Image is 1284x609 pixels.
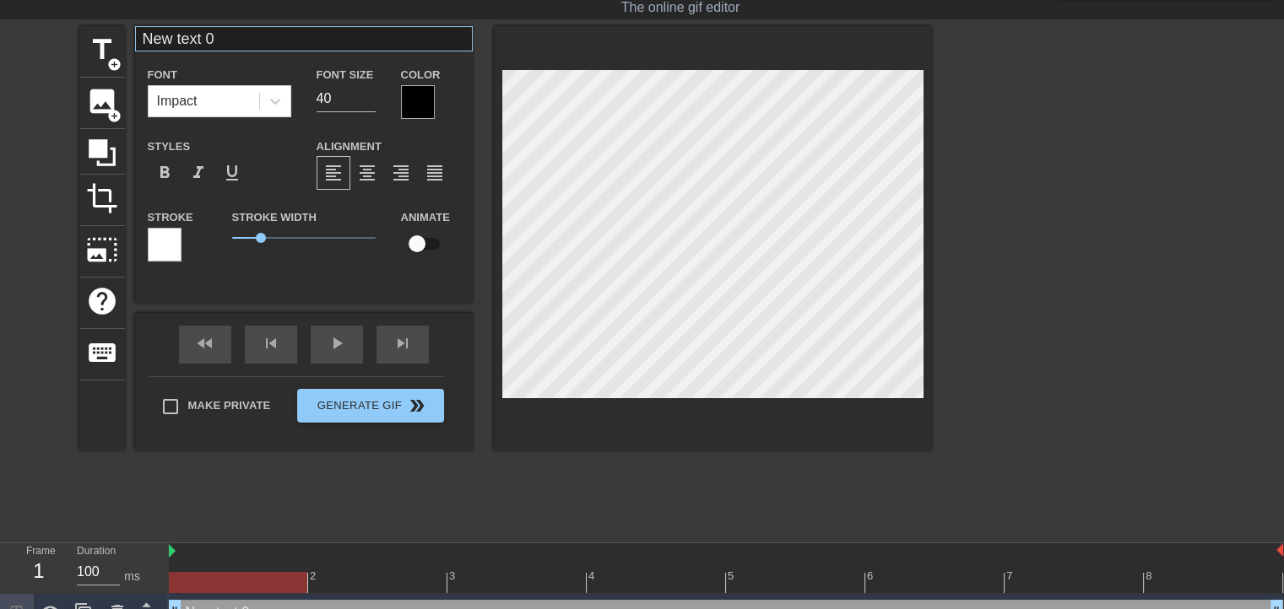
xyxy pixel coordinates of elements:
[86,182,118,214] span: crop
[1146,568,1155,585] div: 8
[357,163,377,183] span: format_align_center
[157,91,198,111] div: Impact
[232,209,317,226] label: Stroke Width
[401,209,450,226] label: Animate
[310,568,319,585] div: 2
[297,389,443,423] button: Generate Gif
[26,556,51,586] div: 1
[107,57,122,72] span: add_circle
[728,568,737,585] div: 5
[449,568,458,585] div: 3
[393,333,413,353] span: skip_next
[407,396,427,416] span: double_arrow
[304,396,436,416] span: Generate Gif
[261,333,281,353] span: skip_previous
[107,109,122,123] span: add_circle
[148,67,177,84] label: Font
[86,85,118,117] span: image
[188,163,209,183] span: format_italic
[867,568,876,585] div: 6
[148,138,191,155] label: Styles
[1276,543,1283,557] img: bound-end.png
[86,34,118,66] span: title
[188,397,271,414] span: Make Private
[148,209,193,226] label: Stroke
[86,234,118,266] span: photo_size_select_large
[77,547,116,557] label: Duration
[14,543,64,592] div: Frame
[86,337,118,369] span: keyboard
[154,163,175,183] span: format_bold
[401,67,441,84] label: Color
[391,163,411,183] span: format_align_right
[323,163,344,183] span: format_align_left
[222,163,242,183] span: format_underline
[124,568,140,585] div: ms
[1006,568,1016,585] div: 7
[317,67,374,84] label: Font Size
[588,568,598,585] div: 4
[195,333,215,353] span: fast_rewind
[425,163,445,183] span: format_align_justify
[317,138,382,155] label: Alignment
[327,333,347,353] span: play_arrow
[86,285,118,317] span: help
